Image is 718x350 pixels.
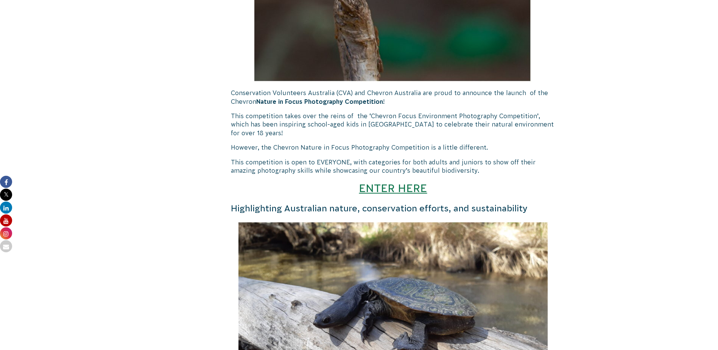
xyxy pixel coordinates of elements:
[256,98,383,105] strong: Nature in Focus Photography Competition
[231,203,528,213] span: Highlighting Australian nature, conservation efforts, and sustainability
[231,158,556,175] p: This competition is open to EVERYONE, with categories for both adults and juniors to show off the...
[231,143,556,152] p: However, the Chevron Nature in Focus Photography Competition is a little different.
[231,89,556,106] p: Conservation Volunteers Australia (CVA) and Chevron Australia are proud to announce the launch of...
[231,112,556,137] p: This competition takes over the reins of the ‘Chevron Focus Environment Photography Competition’,...
[359,182,427,194] a: ENTER HERE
